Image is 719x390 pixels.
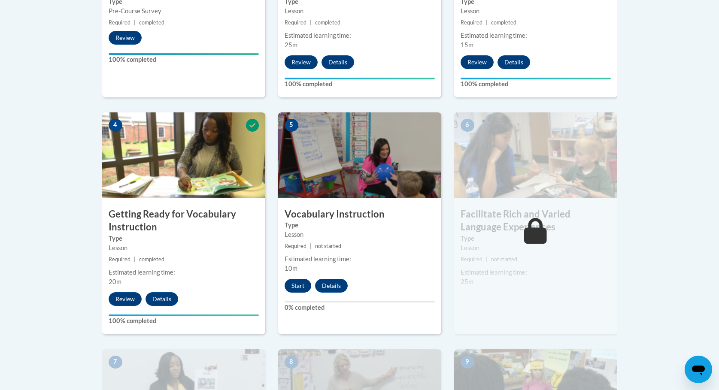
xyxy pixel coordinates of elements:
[285,31,435,40] div: Estimated learning time:
[109,53,259,55] div: Your progress
[461,278,473,285] span: 25m
[134,19,136,26] span: |
[322,55,354,69] button: Details
[461,243,611,253] div: Lesson
[109,243,259,253] div: Lesson
[278,112,441,198] img: Course Image
[461,268,611,277] div: Estimated learning time:
[315,243,341,249] span: not started
[146,292,178,306] button: Details
[285,303,435,312] label: 0% completed
[461,79,611,89] label: 100% completed
[285,243,306,249] span: Required
[461,356,474,369] span: 9
[285,279,311,293] button: Start
[285,19,306,26] span: Required
[102,112,265,198] img: Course Image
[486,256,488,263] span: |
[285,265,297,272] span: 10m
[285,78,435,79] div: Your progress
[134,256,136,263] span: |
[285,230,435,239] div: Lesson
[315,19,340,26] span: completed
[685,356,712,383] iframe: Button to launch messaging window
[315,279,348,293] button: Details
[109,234,259,243] label: Type
[109,278,121,285] span: 20m
[461,55,494,69] button: Review
[454,208,617,234] h3: Facilitate Rich and Varied Language Experiences
[461,41,473,48] span: 15m
[454,112,617,198] img: Course Image
[491,256,517,263] span: not started
[285,221,435,230] label: Type
[461,234,611,243] label: Type
[278,208,441,221] h3: Vocabulary Instruction
[109,119,122,132] span: 4
[109,6,259,16] div: Pre-Course Survey
[461,19,482,26] span: Required
[109,55,259,64] label: 100% completed
[461,31,611,40] div: Estimated learning time:
[285,356,298,369] span: 8
[109,292,142,306] button: Review
[285,55,318,69] button: Review
[109,268,259,277] div: Estimated learning time:
[461,119,474,132] span: 6
[139,19,164,26] span: completed
[461,256,482,263] span: Required
[139,256,164,263] span: completed
[285,41,297,48] span: 25m
[109,356,122,369] span: 7
[461,6,611,16] div: Lesson
[285,119,298,132] span: 5
[310,19,312,26] span: |
[285,79,435,89] label: 100% completed
[285,254,435,264] div: Estimated learning time:
[109,314,259,316] div: Your progress
[285,6,435,16] div: Lesson
[102,208,265,234] h3: Getting Ready for Vocabulary Instruction
[310,243,312,249] span: |
[498,55,530,69] button: Details
[461,78,611,79] div: Your progress
[491,19,516,26] span: completed
[109,31,142,45] button: Review
[109,256,130,263] span: Required
[109,19,130,26] span: Required
[486,19,488,26] span: |
[109,316,259,326] label: 100% completed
